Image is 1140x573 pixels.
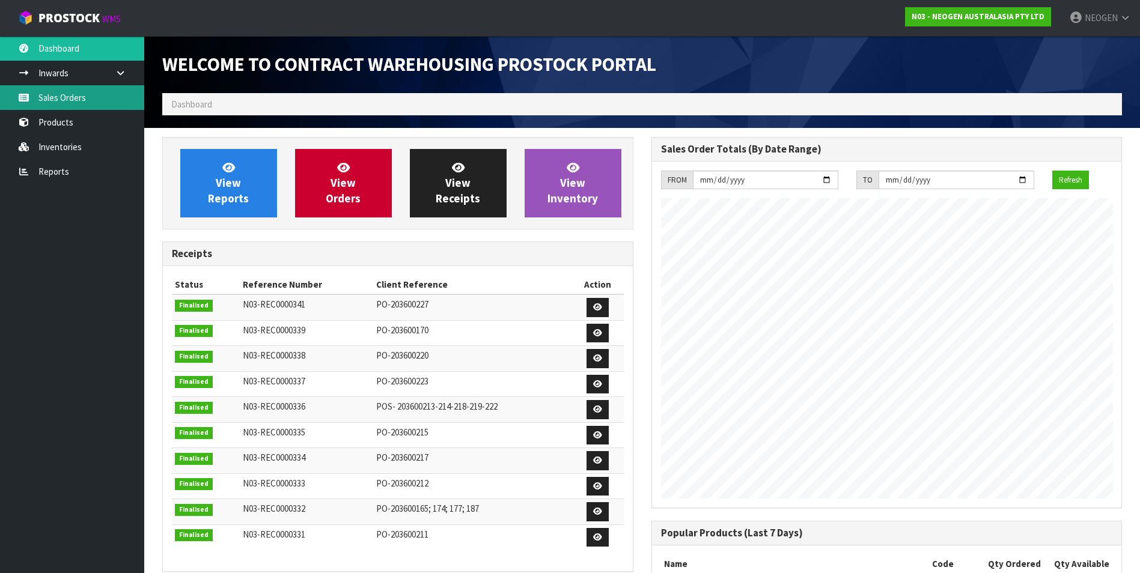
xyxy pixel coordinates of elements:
[172,248,624,259] h3: Receipts
[243,401,305,412] span: N03-REC0000336
[376,324,428,336] span: PO-203600170
[1052,171,1089,190] button: Refresh
[243,503,305,514] span: N03-REC0000332
[175,453,213,465] span: Finalised
[175,478,213,490] span: Finalised
[243,426,305,438] span: N03-REC0000335
[243,452,305,463] span: N03-REC0000334
[661,144,1113,155] h3: Sales Order Totals (By Date Range)
[175,402,213,414] span: Finalised
[243,375,305,387] span: N03-REC0000337
[162,52,656,76] span: Welcome to Contract Warehousing ProStock Portal
[243,324,305,336] span: N03-REC0000339
[661,171,693,190] div: FROM
[175,376,213,388] span: Finalised
[410,149,507,217] a: ViewReceipts
[243,299,305,310] span: N03-REC0000341
[18,10,33,25] img: cube-alt.png
[912,11,1044,22] strong: N03 - NEOGEN AUSTRALASIA PTY LTD
[572,275,624,294] th: Action
[376,375,428,387] span: PO-203600223
[376,452,428,463] span: PO-203600217
[1085,12,1118,23] span: NEOGEN
[243,350,305,361] span: N03-REC0000338
[661,527,1113,539] h3: Popular Products (Last 7 Days)
[175,351,213,363] span: Finalised
[240,275,373,294] th: Reference Number
[243,529,305,540] span: N03-REC0000331
[172,275,240,294] th: Status
[175,300,213,312] span: Finalised
[376,503,479,514] span: PO-203600165; 174; 177; 187
[175,504,213,516] span: Finalised
[436,160,480,205] span: View Receipts
[295,149,392,217] a: ViewOrders
[376,350,428,361] span: PO-203600220
[175,427,213,439] span: Finalised
[376,426,428,438] span: PO-203600215
[376,529,428,540] span: PO-203600211
[547,160,598,205] span: View Inventory
[856,171,879,190] div: TO
[373,275,572,294] th: Client Reference
[175,529,213,541] span: Finalised
[326,160,361,205] span: View Orders
[175,325,213,337] span: Finalised
[525,149,621,217] a: ViewInventory
[180,149,277,217] a: ViewReports
[102,13,121,25] small: WMS
[38,10,100,26] span: ProStock
[376,401,498,412] span: POS- 203600213-214-218-219-222
[208,160,249,205] span: View Reports
[243,477,305,489] span: N03-REC0000333
[376,477,428,489] span: PO-203600212
[376,299,428,310] span: PO-203600227
[171,99,212,110] span: Dashboard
